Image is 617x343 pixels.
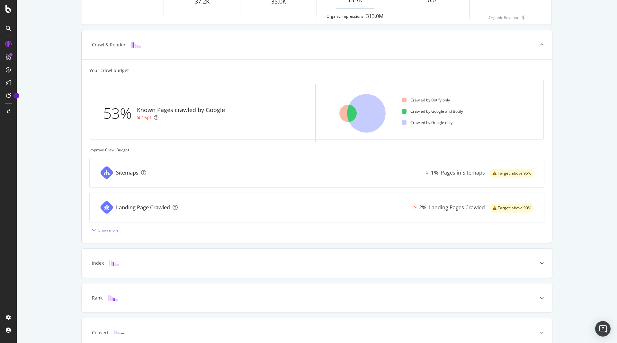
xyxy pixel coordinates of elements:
[326,14,363,19] div: Organic Impressions
[402,120,452,125] div: Crawled by Google only
[103,103,137,124] div: 53%
[116,204,170,211] div: Landing Page Crawled
[441,169,485,176] div: Pages in Sitemaps
[595,321,611,337] div: Open Intercom Messenger
[366,13,383,20] div: 313.0M
[92,295,103,301] div: Rank
[498,206,531,210] span: Target: above 90%
[142,114,151,121] div: 16pt
[116,169,139,176] div: Sitemaps
[89,67,129,74] div: Your crawl budget
[89,147,544,153] div: Improve Crawl Budget
[108,295,118,301] img: block-icon
[137,106,225,114] div: Known Pages crawled by Google
[89,158,544,187] a: Sitemaps1%Pages in Sitemapswarning label
[92,42,126,48] div: Crawl & Render
[109,260,119,266] img: block-icon
[89,193,544,222] a: Landing Page Crawled2%Landing Pages Crawledwarning label
[431,169,438,176] div: 1%
[92,329,109,336] div: Convert
[402,109,463,114] div: Crawled by Google and Botify
[131,42,141,48] img: block-icon
[402,97,450,103] div: Crawled by Botify only
[490,204,534,213] div: warning label
[98,227,119,233] div: Show more
[114,329,124,336] img: block-icon
[13,93,19,99] div: Tooltip anchor
[89,225,119,235] button: Show more
[419,204,426,211] div: 2%
[429,204,485,211] div: Landing Pages Crawled
[498,171,531,175] span: Target: above 95%
[490,169,534,178] div: warning label
[92,260,104,266] div: Index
